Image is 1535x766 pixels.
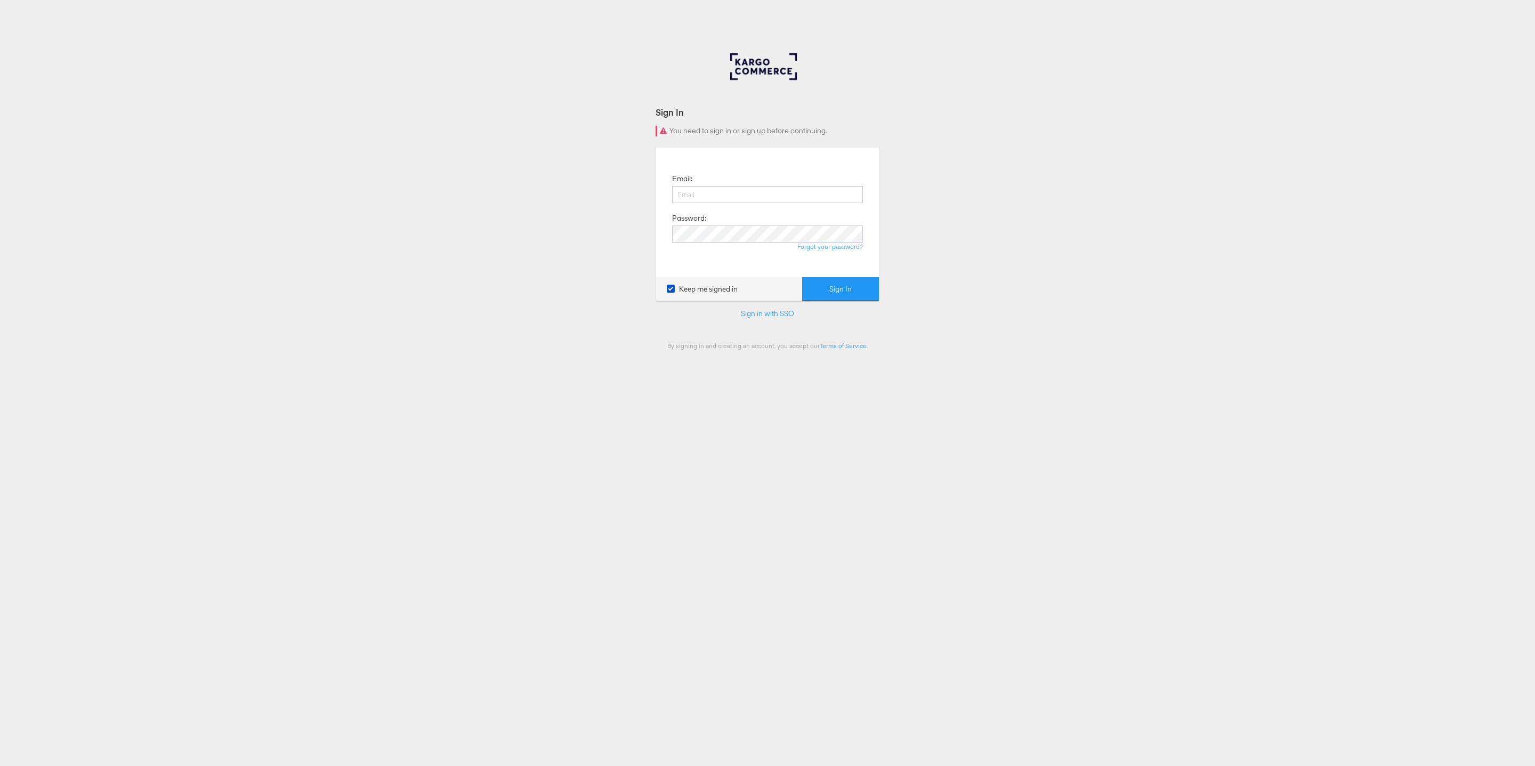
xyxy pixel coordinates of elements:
[656,106,879,118] div: Sign In
[672,186,863,203] input: Email
[667,284,738,294] label: Keep me signed in
[741,309,794,318] a: Sign in with SSO
[797,243,863,251] a: Forgot your password?
[672,213,706,223] label: Password:
[820,342,867,350] a: Terms of Service
[672,174,692,184] label: Email:
[656,126,879,136] div: You need to sign in or sign up before continuing.
[656,342,879,350] div: By signing in and creating an account, you accept our .
[802,277,879,301] button: Sign In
